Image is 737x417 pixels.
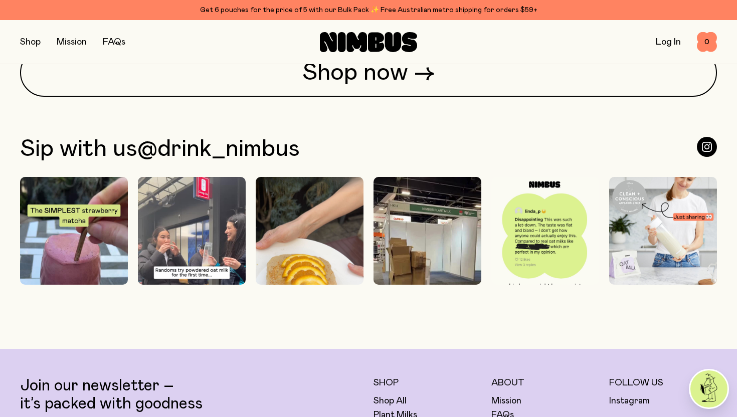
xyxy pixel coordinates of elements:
h5: Shop [374,377,481,389]
a: FAQs [103,38,125,47]
a: @drink_nimbus [137,137,300,161]
a: Mission [57,38,87,47]
h5: About [491,377,599,389]
img: 548900559_2583808028667976_2324935199901204534_n.jpg [20,177,128,368]
p: Join our newsletter – it’s packed with goodness [20,377,363,413]
img: 542827563_18046504103644474_2175836348586843966_n.jpg [491,177,599,312]
a: Shop now → [20,49,717,97]
a: Mission [491,395,521,407]
img: agent [690,370,727,407]
img: 546254343_1778970336339798_6000413921743847089_n.jpg [138,177,246,368]
h2: Sip with us [20,137,300,161]
h5: Follow Us [609,377,717,389]
a: Shop All [374,395,407,407]
a: Log In [656,38,681,47]
div: Get 6 pouches for the price of 5 with our Bulk Pack ✨ Free Australian metro shipping for orders $59+ [20,4,717,16]
img: 543664478_18046860263644474_57853331532972948_n.jpg [256,177,363,368]
img: 540126662_18045254435644474_4727253383289752741_n.jpg [609,177,717,285]
button: 0 [697,32,717,52]
a: Instagram [609,395,650,407]
img: 543673961_31114786308165972_6408734730897403077_n.jpg [374,177,481,368]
